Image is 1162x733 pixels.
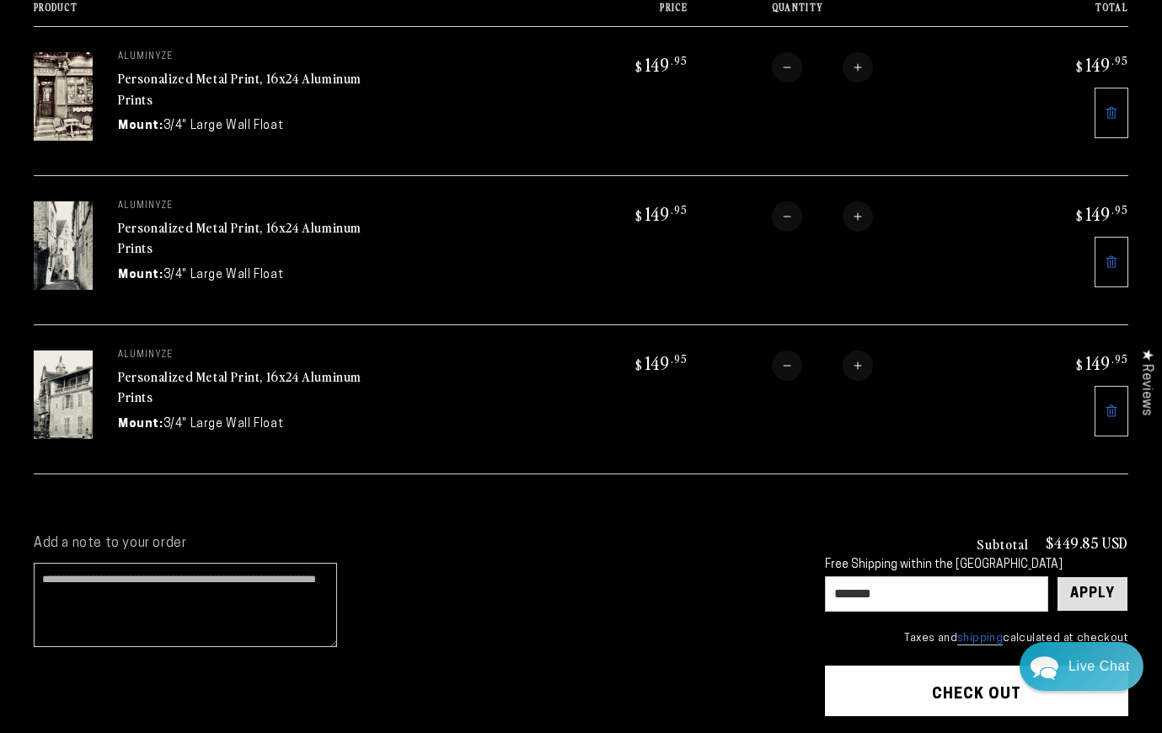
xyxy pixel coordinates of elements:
bdi: 149 [1074,350,1128,374]
p: aluminyze [118,52,371,62]
a: Send a Message [114,508,244,535]
div: Chat widget toggle [1020,642,1143,691]
a: Remove 16"x24" Rectangle White Matte Aluminyzed Photo [1095,88,1128,138]
input: Quantity for Personalized Metal Print, 16x24 Aluminum Prints [802,350,843,381]
button: Check out [825,666,1128,716]
span: $ [635,356,643,373]
dt: Mount: [118,415,163,433]
p: $449.85 USD [1046,535,1128,550]
h3: Subtotal [977,537,1029,550]
bdi: 149 [1074,52,1128,76]
img: 16"x24" Rectangle White Matte Aluminyzed Photo [34,52,93,141]
p: aluminyze [118,201,371,211]
sup: .95 [671,202,688,217]
span: We run on [129,484,228,492]
input: Quantity for Personalized Metal Print, 16x24 Aluminum Prints [802,52,843,83]
div: We usually reply in a few hours. [24,78,334,93]
div: Free Shipping within the [GEOGRAPHIC_DATA] [825,559,1128,573]
span: Re:amaze [180,480,228,493]
input: Quantity for Personalized Metal Print, 16x24 Aluminum Prints [802,201,843,232]
sup: .95 [1111,351,1128,366]
img: Helga [193,25,237,69]
a: Remove 16"x24" Rectangle White Matte Aluminyzed Photo [1095,386,1128,436]
label: Add a note to your order [34,535,791,553]
a: Personalized Metal Print, 16x24 Aluminum Prints [118,366,361,407]
a: Remove 16"x24" Rectangle White Matte Aluminyzed Photo [1095,237,1128,287]
dd: 3/4" Large Wall Float [163,266,284,284]
bdi: 149 [633,350,688,374]
a: Personalized Metal Print, 16x24 Aluminum Prints [118,68,361,109]
sup: .95 [1111,202,1128,217]
dt: Mount: [118,117,163,135]
img: John [158,25,201,69]
div: Click to open Judge.me floating reviews tab [1130,335,1162,429]
dd: 3/4" Large Wall Float [163,117,284,135]
img: 16"x24" Rectangle White Matte Aluminyzed Photo [34,350,93,439]
a: shipping [957,633,1003,645]
bdi: 149 [1074,201,1128,225]
span: $ [635,207,643,224]
sup: .95 [671,351,688,366]
bdi: 149 [633,201,688,225]
th: Total [995,2,1128,26]
div: Apply [1070,577,1115,611]
img: Marie J [122,25,166,69]
span: $ [1076,58,1084,75]
sup: .95 [1111,53,1128,67]
span: $ [1076,207,1084,224]
bdi: 149 [633,52,688,76]
div: Contact Us Directly [1068,642,1130,691]
dt: Mount: [118,266,163,284]
a: Personalized Metal Print, 16x24 Aluminum Prints [118,217,361,258]
p: aluminyze [118,350,371,361]
small: Taxes and calculated at checkout [825,630,1128,647]
dd: 3/4" Large Wall Float [163,415,284,433]
span: $ [1076,356,1084,373]
th: Product [34,2,554,26]
img: 16"x24" Rectangle White Matte Aluminyzed Photo [34,201,93,290]
span: $ [635,58,643,75]
th: Quantity [688,2,995,26]
sup: .95 [671,53,688,67]
th: Price [554,2,688,26]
